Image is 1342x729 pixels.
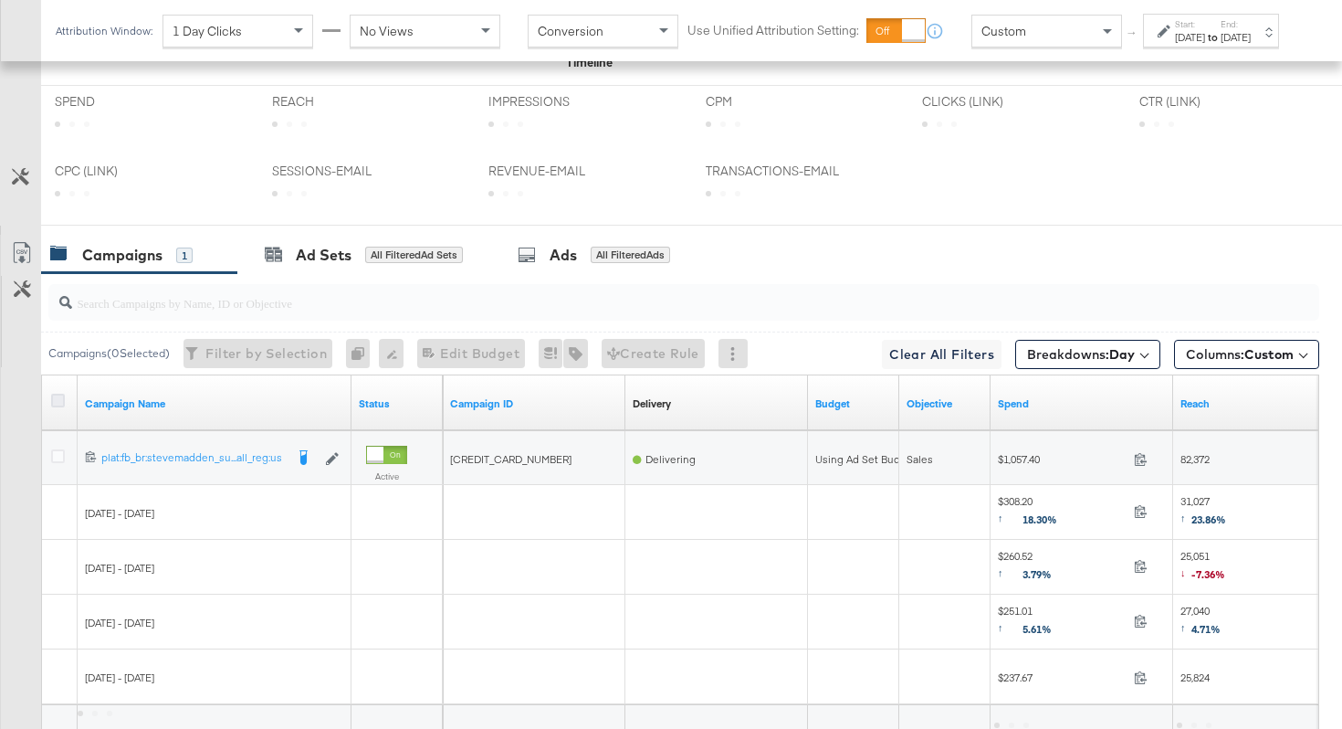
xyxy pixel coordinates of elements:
[1180,671,1210,684] span: 25,824
[998,396,1166,411] a: The total amount spent to date.
[1180,452,1210,466] span: 82,372
[922,93,1059,111] span: CLICKS (LINK)
[85,506,154,520] span: [DATE] - [DATE]
[998,549,1127,586] span: $260.52
[1180,511,1191,524] span: ↑
[365,247,463,263] div: All Filtered Ad Sets
[346,339,379,368] div: 0
[101,450,284,465] div: plat:fb_br:stevemadden_su...all_reg:us
[173,23,242,39] span: 1 Day Clicks
[1015,340,1160,369] button: Breakdowns:Day
[981,23,1026,39] span: Custom
[633,396,671,411] div: Delivery
[889,343,994,366] span: Clear All Filters
[488,93,625,111] span: IMPRESSIONS
[1180,604,1221,641] span: 27,040
[815,396,892,411] a: The maximum amount you're willing to spend on your ads, on average each day or over the lifetime ...
[55,25,153,37] div: Attribution Window:
[907,396,983,411] a: Your campaign's objective.
[550,245,577,266] div: Ads
[998,494,1127,532] span: $308.20
[1027,345,1135,364] span: Breakdowns:
[1022,567,1065,581] span: 3.79%
[1180,494,1226,532] span: 31,027
[85,671,154,684] span: [DATE] - [DATE]
[645,452,696,466] span: Delivering
[296,245,351,266] div: Ad Sets
[450,452,571,466] span: [CREDIT_CARD_NUMBER]
[1180,565,1191,579] span: ↓
[55,163,192,180] span: CPC (LINK)
[450,396,618,411] a: Your campaign ID.
[488,163,625,180] span: REVENUE-EMAIL
[566,54,613,71] div: Timeline
[1174,340,1319,369] button: Columns:Custom
[1022,622,1065,636] span: 5.61%
[1221,30,1251,45] div: [DATE]
[176,248,193,264] div: 1
[633,396,671,411] a: Reflects the ability of your Ad Campaign to achieve delivery based on ad states, schedule and bud...
[360,23,414,39] span: No Views
[72,278,1206,313] input: Search Campaigns by Name, ID or Objective
[85,561,154,575] span: [DATE] - [DATE]
[1191,567,1225,581] span: -7.36%
[882,340,1001,369] button: Clear All Filters
[907,452,933,466] span: Sales
[1175,18,1205,30] label: Start:
[706,93,843,111] span: CPM
[687,22,859,39] label: Use Unified Attribution Setting:
[998,511,1022,524] span: ↑
[1022,512,1071,526] span: 18.30%
[1186,345,1294,364] span: Columns:
[366,470,407,482] label: Active
[1175,30,1205,45] div: [DATE]
[1109,346,1135,363] b: Day
[48,345,170,362] div: Campaigns ( 0 Selected)
[538,23,603,39] span: Conversion
[82,245,163,266] div: Campaigns
[815,452,917,467] div: Using Ad Set Budget
[998,565,1022,579] span: ↑
[1124,31,1141,37] span: ↑
[1180,549,1225,586] span: 25,051
[1221,18,1251,30] label: End:
[85,396,344,411] a: Your campaign name.
[272,163,409,180] span: SESSIONS-EMAIL
[272,93,409,111] span: REACH
[1191,622,1221,636] span: 4.71%
[1205,30,1221,44] strong: to
[998,671,1127,684] span: $237.67
[359,396,435,411] a: Shows the current state of your Ad Campaign.
[1180,620,1191,634] span: ↑
[998,604,1127,641] span: $251.01
[998,620,1022,634] span: ↑
[55,93,192,111] span: SPEND
[101,450,284,469] a: plat:fb_br:stevemadden_su...all_reg:us
[1244,346,1294,363] span: Custom
[998,452,1127,466] span: $1,057.40
[706,163,843,180] span: TRANSACTIONS-EMAIL
[591,247,670,263] div: All Filtered Ads
[1139,93,1276,111] span: CTR (LINK)
[85,616,154,629] span: [DATE] - [DATE]
[1191,512,1226,526] span: 23.86%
